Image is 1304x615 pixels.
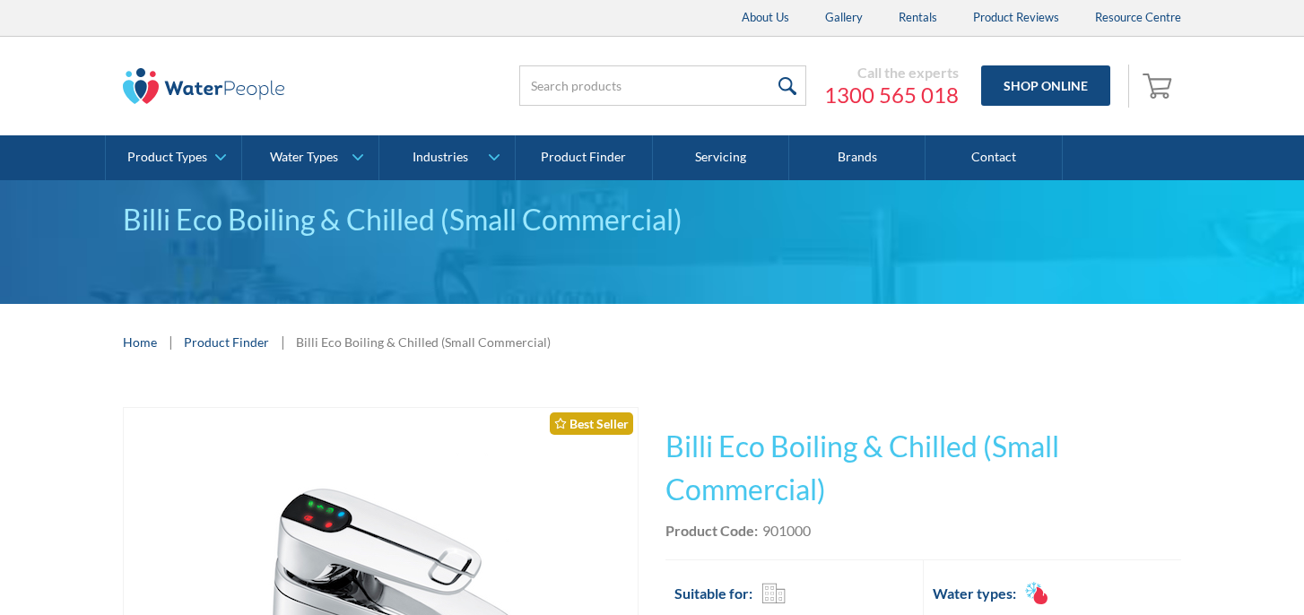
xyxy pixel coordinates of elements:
[184,333,269,351] a: Product Finder
[242,135,378,180] a: Water Types
[824,82,959,108] a: 1300 565 018
[379,135,515,180] a: Industries
[674,583,752,604] h2: Suitable for:
[278,331,287,352] div: |
[762,520,811,541] div: 901000
[665,522,758,539] strong: Product Code:
[789,135,926,180] a: Brands
[296,333,551,351] div: Billi Eco Boiling & Chilled (Small Commercial)
[519,65,806,106] input: Search products
[653,135,789,180] a: Servicing
[123,333,157,351] a: Home
[123,68,284,104] img: The Water People
[127,150,207,165] div: Product Types
[270,150,338,165] div: Water Types
[933,583,1016,604] h2: Water types:
[981,65,1110,106] a: Shop Online
[123,198,1181,241] div: Billi Eco Boiling & Chilled (Small Commercial)
[550,412,633,435] div: Best Seller
[926,135,1062,180] a: Contact
[166,331,175,352] div: |
[516,135,652,180] a: Product Finder
[1138,65,1181,108] a: Open cart
[413,150,468,165] div: Industries
[106,135,241,180] a: Product Types
[824,64,959,82] div: Call the experts
[1143,71,1177,100] img: shopping cart
[665,425,1181,511] h1: Billi Eco Boiling & Chilled (Small Commercial)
